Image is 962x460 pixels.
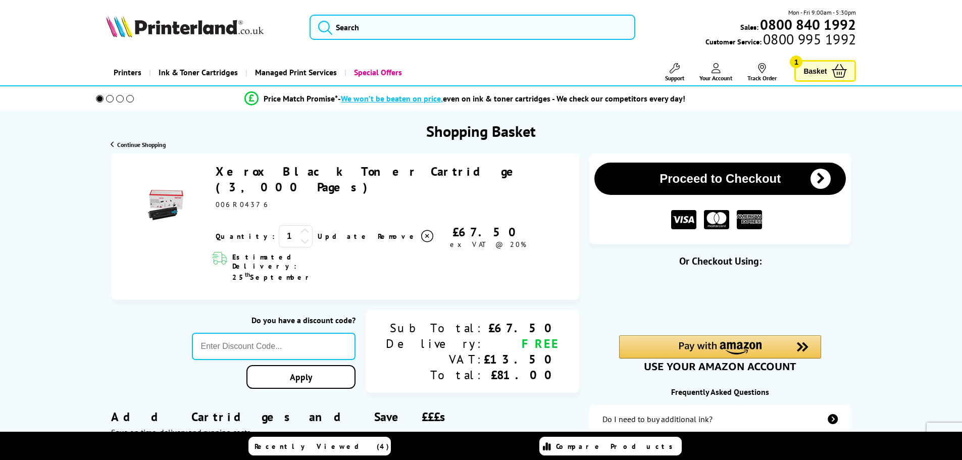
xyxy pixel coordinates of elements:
img: VISA [671,210,696,230]
span: Ink & Toner Cartridges [159,60,238,85]
a: Xerox Black Toner Cartridge (3,000 Pages) [216,164,524,195]
div: £67.50 [484,320,559,336]
div: Delivery: [386,336,484,351]
span: Mon - Fri 9:00am - 5:30pm [788,8,856,17]
sup: th [245,271,250,278]
div: Total: [386,367,484,383]
div: Amazon Pay - Use your Amazon account [619,335,821,371]
a: Delete item from your basket [378,229,435,244]
a: Special Offers [344,60,410,85]
li: modal_Promise [82,90,848,108]
span: Estimated Delivery: 25 September [232,252,357,282]
span: Your Account [699,74,732,82]
a: 0800 840 1992 [758,20,856,29]
a: Continue Shopping [111,141,166,148]
a: Ink & Toner Cartridges [149,60,245,85]
input: Enter Discount Code... [192,333,356,360]
div: - even on ink & toner cartridges - We check our competitors every day! [338,93,685,104]
iframe: PayPal [619,284,821,318]
a: Basket 1 [794,60,856,82]
a: additional-ink [589,405,851,433]
img: American Express [737,210,762,230]
div: Frequently Asked Questions [589,387,851,397]
img: MASTER CARD [704,210,729,230]
div: Add Cartridges and Save £££s [111,394,579,452]
div: Save on time, delivery and running costs [111,427,579,437]
a: Track Order [747,63,777,82]
span: Basket [803,64,827,78]
span: 0800 995 1992 [762,34,856,44]
span: ex VAT @ 20% [450,240,526,249]
div: £67.50 [435,224,541,240]
span: 1 [790,56,802,68]
a: Printerland Logo [106,15,297,39]
a: Apply [246,365,356,389]
a: Update [318,232,370,241]
span: Sales: [740,22,758,32]
button: Proceed to Checkout [594,163,846,195]
a: Recently Viewed (4) [248,437,391,455]
b: 0800 840 1992 [760,15,856,34]
a: Managed Print Services [245,60,344,85]
div: Do you have a discount code? [192,315,356,325]
a: Your Account [699,63,732,82]
div: Do I need to buy additional ink? [602,414,713,424]
div: £81.00 [484,367,559,383]
h1: Shopping Basket [426,121,536,141]
input: Search [310,15,635,40]
span: Compare Products [556,442,678,451]
span: Support [665,74,684,82]
span: Continue Shopping [117,141,166,148]
div: VAT: [386,351,484,367]
span: We won’t be beaten on price, [341,93,443,104]
div: Or Checkout Using: [589,254,851,268]
a: Support [665,63,684,82]
a: Printers [106,60,149,85]
div: £13.50 [484,351,559,367]
div: FREE [484,336,559,351]
span: Remove [378,232,418,241]
span: Quantity: [216,232,275,241]
img: Xerox Black Toner Cartridge (3,000 Pages) [148,187,183,223]
div: Sub Total: [386,320,484,336]
a: Compare Products [539,437,682,455]
span: Recently Viewed (4) [255,442,389,451]
span: 006R04376 [216,200,271,209]
span: Customer Service: [705,34,856,46]
img: Printerland Logo [106,15,264,37]
span: Price Match Promise* [264,93,338,104]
